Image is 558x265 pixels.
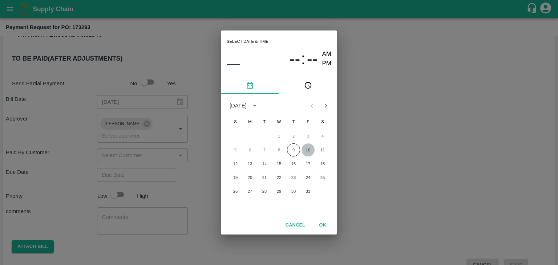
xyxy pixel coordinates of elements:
[316,114,329,129] span: Saturday
[227,36,268,47] span: Select date & time
[302,114,315,129] span: Friday
[307,49,318,69] button: --
[272,171,286,184] button: 22
[302,143,315,156] button: 10
[316,143,329,156] button: 11
[243,157,256,170] button: 13
[272,157,286,170] button: 15
[228,47,231,56] span: –
[227,47,232,56] button: –
[287,157,300,170] button: 16
[243,114,256,129] span: Monday
[322,49,332,59] button: AM
[227,56,240,71] button: ––
[229,114,242,129] span: Sunday
[319,99,333,113] button: Next month
[302,171,315,184] button: 24
[290,49,300,69] button: --
[272,185,286,198] button: 29
[301,49,305,69] span: :
[302,185,315,198] button: 31
[258,157,271,170] button: 14
[221,77,279,94] button: pick date
[279,77,337,94] button: pick time
[316,157,329,170] button: 18
[229,157,242,170] button: 12
[258,185,271,198] button: 28
[307,49,318,68] span: --
[290,49,300,68] span: --
[243,185,256,198] button: 27
[287,114,300,129] span: Thursday
[229,185,242,198] button: 26
[316,171,329,184] button: 25
[230,102,247,110] div: [DATE]
[283,219,308,232] button: Cancel
[311,219,334,232] button: OK
[322,59,332,69] button: PM
[287,185,300,198] button: 30
[249,100,260,111] button: calendar view is open, switch to year view
[287,171,300,184] button: 23
[258,114,271,129] span: Tuesday
[243,171,256,184] button: 20
[302,157,315,170] button: 17
[272,114,286,129] span: Wednesday
[287,143,300,156] button: 9
[258,171,271,184] button: 21
[229,171,242,184] button: 19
